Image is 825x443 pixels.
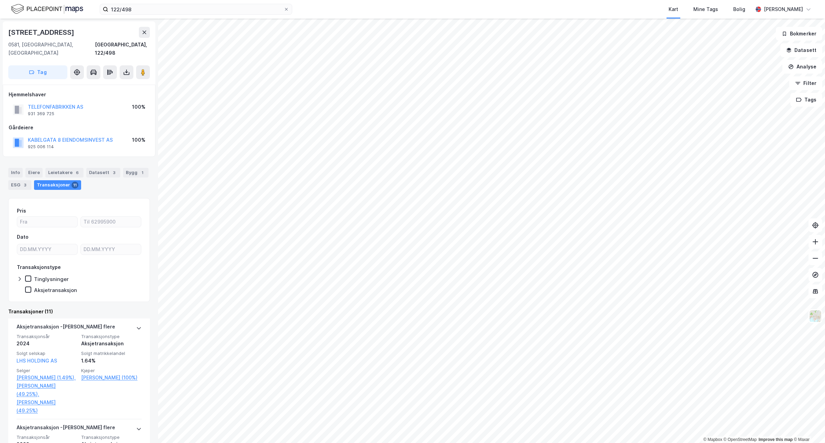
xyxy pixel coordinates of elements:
div: Aksjetransaksjon - [PERSON_NAME] flere [16,423,115,434]
div: Leietakere [45,168,84,177]
div: 3 [111,169,118,176]
div: Bygg [123,168,148,177]
span: Transaksjonstype [81,434,142,440]
span: Kjøper [81,368,142,374]
a: [PERSON_NAME] (49.25%), [16,382,77,398]
a: OpenStreetMap [724,437,757,442]
div: [STREET_ADDRESS] [8,27,76,38]
div: 931 369 725 [28,111,54,117]
div: Transaksjoner (11) [8,307,150,316]
span: Transaksjonsår [16,334,77,339]
div: 100% [132,103,145,111]
button: Datasett [780,43,822,57]
div: Transaksjoner [34,180,81,190]
span: Transaksjonsår [16,434,77,440]
div: [GEOGRAPHIC_DATA], 122/498 [95,41,150,57]
div: Datasett [86,168,120,177]
img: logo.f888ab2527a4732fd821a326f86c7f29.svg [11,3,83,15]
div: 1.64% [81,357,142,365]
div: 925 006 114 [28,144,54,150]
a: Improve this map [759,437,793,442]
input: DD.MM.YYYY [17,244,77,255]
input: DD.MM.YYYY [81,244,141,255]
a: [PERSON_NAME] (100%) [81,374,142,382]
span: Selger [16,368,77,374]
button: Tag [8,65,67,79]
a: [PERSON_NAME] (49.25%) [16,398,77,415]
div: 1 [139,169,146,176]
iframe: Chat Widget [791,410,825,443]
div: Info [8,168,23,177]
div: Mine Tags [693,5,718,13]
div: Tinglysninger [34,276,69,282]
div: 6 [74,169,81,176]
span: Solgt matrikkelandel [81,350,142,356]
div: Pris [17,207,26,215]
div: Bolig [733,5,745,13]
div: [PERSON_NAME] [764,5,803,13]
div: 100% [132,136,145,144]
div: Aksjetransaksjon - [PERSON_NAME] flere [16,323,115,334]
img: Z [809,310,822,323]
button: Bokmerker [776,27,822,41]
div: ESG [8,180,31,190]
div: Eiere [25,168,43,177]
button: Tags [790,93,822,107]
input: Til 62995900 [81,217,141,227]
div: Transaksjonstype [17,263,61,271]
div: Kontrollprogram for chat [791,410,825,443]
div: 0581, [GEOGRAPHIC_DATA], [GEOGRAPHIC_DATA] [8,41,95,57]
div: Gårdeiere [9,123,150,132]
input: Fra [17,217,77,227]
div: Kart [669,5,678,13]
button: Analyse [782,60,822,74]
div: Dato [17,233,29,241]
input: Søk på adresse, matrikkel, gårdeiere, leietakere eller personer [108,4,284,14]
div: 3 [22,182,29,188]
div: 11 [71,182,78,188]
span: Transaksjonstype [81,334,142,339]
div: Aksjetransaksjon [81,339,142,348]
span: Solgt selskap [16,350,77,356]
div: 2024 [16,339,77,348]
a: [PERSON_NAME] (1.49%), [16,374,77,382]
div: Hjemmelshaver [9,90,150,99]
a: Mapbox [703,437,722,442]
a: LHS HOLDING AS [16,358,57,364]
div: Aksjetransaksjon [34,287,77,293]
button: Filter [789,76,822,90]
